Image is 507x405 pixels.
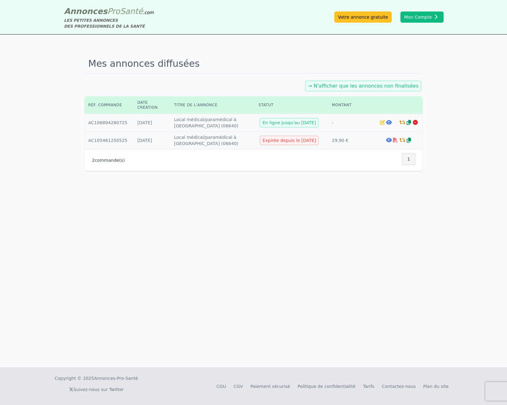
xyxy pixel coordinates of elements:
p: commande(s) [92,157,125,163]
nav: Pagination [402,153,415,165]
i: Télécharger la facture [393,138,398,143]
td: 29,90 € [328,132,375,149]
td: Local médical/paramédical à [GEOGRAPHIC_DATA] (06640) [170,114,255,132]
td: AC105461250525 [84,132,134,149]
i: Renouveler la commande [400,120,405,125]
a: CGV [234,384,243,389]
a: → N'afficher que les annonces non finalisées [308,83,418,89]
a: Contactez-nous [382,384,416,389]
th: Titre de l'annonce [170,96,255,114]
th: Réf. commande [84,96,134,114]
span: 2 [92,158,95,163]
i: Voir l'annonce [386,138,392,143]
span: Annonces [64,7,107,16]
th: Statut [255,96,328,114]
td: - [328,114,375,132]
i: Arrêter la diffusion de l'annonce [413,120,418,125]
td: Local médical/paramédical à [GEOGRAPHIC_DATA] (06640) [170,132,255,149]
a: Tarifs [363,384,374,389]
div: En ligne jusqu'au [DATE] [260,118,319,127]
span: Pro [107,7,120,16]
td: AC106894280725 [84,114,134,132]
a: AnnoncesProSanté.com [64,7,154,16]
i: Dupliquer l'annonce [407,138,411,143]
a: Suivez-nous sur Twitter [69,387,124,392]
i: Renouveler la commande [400,138,405,143]
span: Santé [120,7,143,16]
td: [DATE] [134,114,170,132]
a: Annonces-Pro-Santé [94,375,138,381]
div: Expirée depuis le [DATE] [260,136,319,145]
div: LES PETITES ANNONCES DES PROFESSIONNELS DE LA SANTÉ [64,17,154,29]
button: Mon Compte [400,11,444,23]
a: Paiement sécurisé [250,384,290,389]
a: CGU [217,384,226,389]
a: Plan du site [423,384,449,389]
a: Votre annonce gratuite [334,11,392,23]
th: Date création [134,96,170,114]
td: [DATE] [134,132,170,149]
span: .com [143,10,153,15]
th: Montant [328,96,375,114]
i: Editer l'annonce [380,120,385,125]
div: Copyright © 2025 [55,375,138,381]
a: Politique de confidentialité [298,384,356,389]
span: 1 [407,156,410,162]
i: Voir l'annonce [386,120,392,125]
h1: Mes annonces diffusées [84,54,422,73]
i: Dupliquer l'annonce [407,120,411,125]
